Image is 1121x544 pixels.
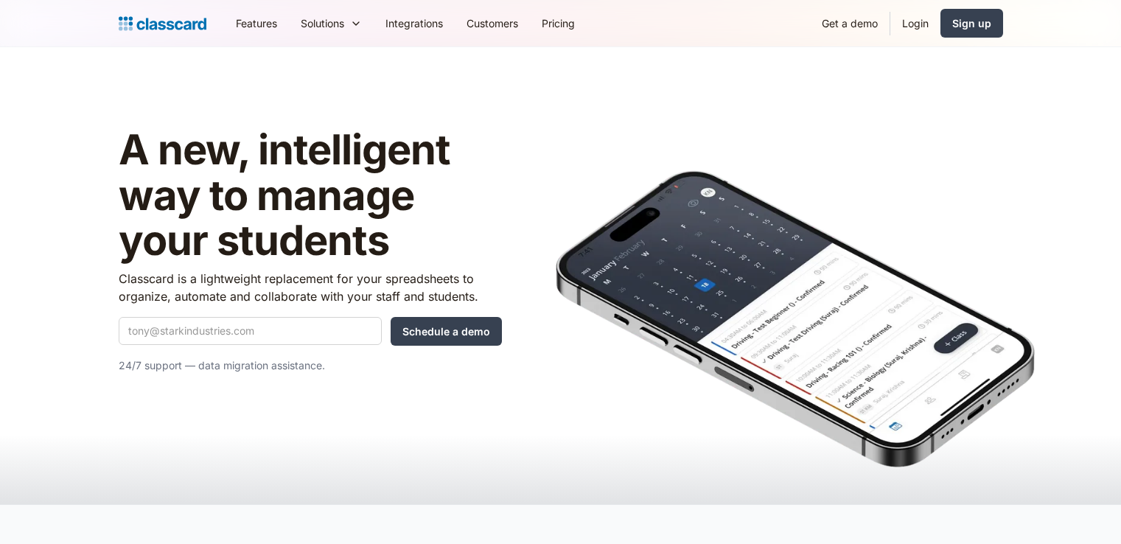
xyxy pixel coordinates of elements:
[940,9,1003,38] a: Sign up
[455,7,530,40] a: Customers
[890,7,940,40] a: Login
[224,7,289,40] a: Features
[119,128,502,264] h1: A new, intelligent way to manage your students
[119,13,206,34] a: Logo
[374,7,455,40] a: Integrations
[301,15,344,31] div: Solutions
[952,15,991,31] div: Sign up
[119,357,502,374] p: 24/7 support — data migration assistance.
[119,270,502,305] p: Classcard is a lightweight replacement for your spreadsheets to organize, automate and collaborat...
[119,317,382,345] input: tony@starkindustries.com
[391,317,502,346] input: Schedule a demo
[810,7,890,40] a: Get a demo
[530,7,587,40] a: Pricing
